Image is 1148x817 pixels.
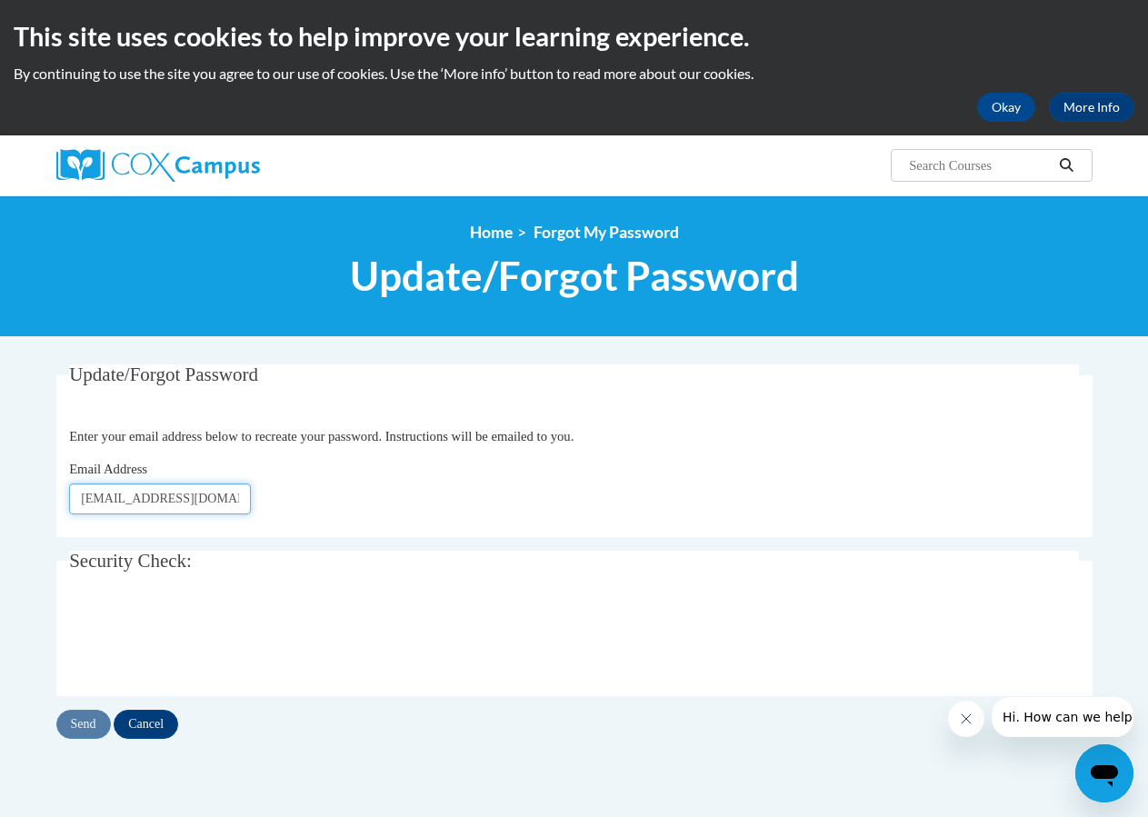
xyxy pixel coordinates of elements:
[14,64,1134,84] p: By continuing to use the site you agree to our use of cookies. Use the ‘More info’ button to read...
[11,13,147,27] span: Hi. How can we help?
[977,93,1035,122] button: Okay
[470,223,513,242] a: Home
[1049,93,1134,122] a: More Info
[69,550,192,572] span: Security Check:
[56,149,260,182] img: Cox Campus
[907,154,1053,176] input: Search Courses
[1075,744,1133,802] iframe: Button to launch messaging window
[534,223,679,242] span: Forgot My Password
[114,710,178,739] input: Cancel
[69,483,251,514] input: Email
[69,364,258,385] span: Update/Forgot Password
[992,697,1133,737] iframe: Message from company
[948,701,984,737] iframe: Close message
[350,252,799,300] span: Update/Forgot Password
[69,462,147,476] span: Email Address
[69,429,574,443] span: Enter your email address below to recreate your password. Instructions will be emailed to you.
[56,149,384,182] a: Cox Campus
[14,18,1134,55] h2: This site uses cookies to help improve your learning experience.
[69,603,345,673] iframe: reCAPTCHA
[1053,154,1080,176] button: Search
